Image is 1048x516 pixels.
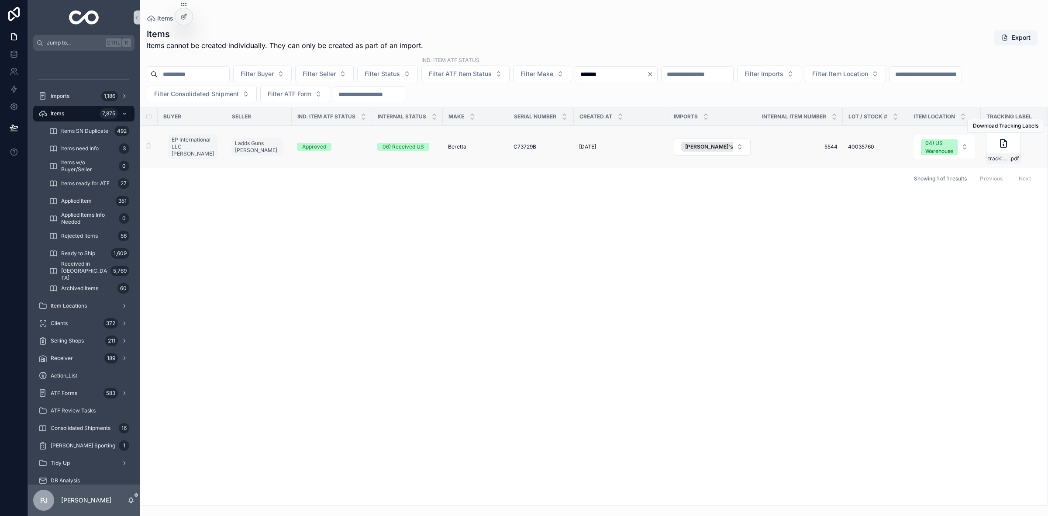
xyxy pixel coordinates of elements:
[44,281,134,296] a: Archived Items60
[147,28,423,40] h1: Items
[33,298,134,314] a: Item Locations
[448,113,464,120] span: Make
[61,285,98,292] span: Archived Items
[69,10,99,24] img: App logo
[147,14,173,23] a: Items
[61,232,98,239] span: Rejected Items
[914,135,976,159] a: Select Button
[973,122,1038,129] span: Download Tracking Labels
[33,35,134,51] button: Jump to...CtrlK
[44,141,134,156] a: Items need Info3
[28,51,140,485] div: scrollable content
[448,143,466,150] span: Beretta
[33,455,134,471] a: Tidy Up
[33,88,134,104] a: Imports1,186
[157,14,173,23] span: Items
[914,175,967,182] span: Showing 1 of 1 results
[119,423,129,433] div: 16
[61,145,99,152] span: Items need Info
[514,143,536,150] span: C73729B
[61,197,92,204] span: Applied Item
[805,66,886,82] button: Select Button
[848,113,887,120] span: Lot / Stock #
[51,460,70,467] span: Tidy Up
[986,129,1041,164] a: tracking_label.pdf
[103,318,118,329] div: 372
[521,69,553,78] span: Filter Make
[1010,155,1019,162] span: .pdf
[110,266,129,276] div: 5,769
[104,353,118,364] div: 189
[51,442,115,449] span: [PERSON_NAME] Sporting
[260,86,329,102] button: Select Button
[44,211,134,226] a: Applied Items Info Needed0
[513,66,571,82] button: Select Button
[673,138,751,156] a: Select Button
[579,113,612,120] span: Created at
[365,69,400,78] span: Filter Status
[61,211,115,225] span: Applied Items Info Needed
[44,263,134,279] a: Received in [GEOGRAPHIC_DATA]5,769
[377,143,438,151] a: 06) Received US
[383,143,424,151] div: 06) Received US
[685,143,803,150] span: [PERSON_NAME]'s Missing Order - 60046469
[51,425,110,432] span: Consolidated Shipments
[33,385,134,401] a: ATF Forms583
[295,66,354,82] button: Select Button
[51,320,68,327] span: Clients
[233,66,292,82] button: Select Button
[172,136,214,157] span: EP International LLC [PERSON_NAME]
[232,113,251,120] span: Seller
[116,196,129,206] div: 351
[994,30,1038,45] button: Export
[33,403,134,419] a: ATF Review Tasks
[737,66,801,82] button: Select Button
[44,228,134,244] a: Rejected Items56
[117,283,129,294] div: 60
[40,495,48,506] span: PJ
[302,143,326,151] div: Approved
[51,337,84,344] span: Selling Shops
[647,71,657,78] button: Clear
[44,176,134,191] a: Items ready for ATF27
[51,390,77,397] span: ATF Forms
[119,440,129,451] div: 1
[967,119,1044,133] button: Download Tracking Labels
[100,108,118,119] div: 7,875
[681,142,816,152] button: Unselect 4945
[579,143,663,150] a: [DATE]
[123,39,130,46] span: K
[118,231,129,241] div: 56
[241,69,274,78] span: Filter Buyer
[61,128,108,135] span: Items SN Duplicate
[33,438,134,454] a: [PERSON_NAME] Sporting1
[47,39,102,46] span: Jump to...
[33,368,134,384] a: Action_List
[674,113,698,120] span: Imports
[762,143,838,150] a: 5544
[514,113,556,120] span: Serial Number
[61,250,95,257] span: Ready to Ship
[429,69,492,78] span: Filter ATF Item Status
[514,143,569,150] a: C73729B
[231,136,286,157] a: Ladds Guns [PERSON_NAME]
[421,56,479,64] label: ind. Item ATF Status
[762,113,826,120] span: Internal Item Number
[61,159,115,173] span: Items w/o Buyer/Seller
[848,143,874,150] span: 40035760
[44,158,134,174] a: Items w/o Buyer/Seller0
[51,302,87,309] span: Item Locations
[147,40,423,51] span: Items cannot be created individually. They can only be created as part of an import.
[357,66,418,82] button: Select Button
[154,90,239,98] span: Filter Consolidated Shipment
[33,315,134,331] a: Clients372
[168,135,217,159] a: EP International LLC [PERSON_NAME]
[925,139,953,155] div: 04) US Warehouse
[51,372,77,379] span: Action_List
[168,133,221,161] a: EP International LLC [PERSON_NAME]
[421,66,510,82] button: Select Button
[114,126,129,136] div: 492
[61,496,111,505] p: [PERSON_NAME]
[914,135,975,159] button: Select Button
